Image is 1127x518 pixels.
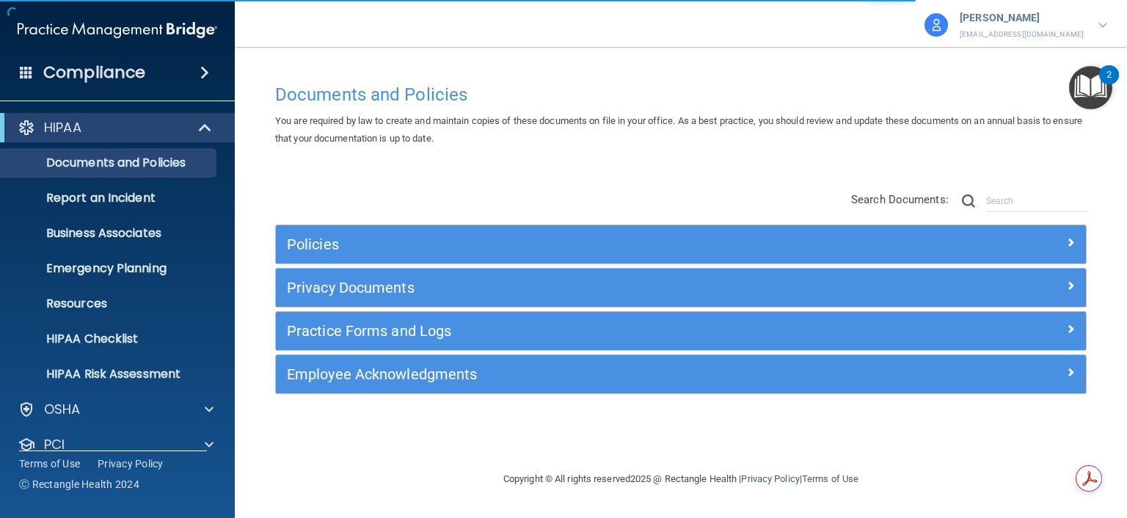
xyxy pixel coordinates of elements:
a: Practice Forms and Logs [287,319,1075,343]
a: Terms of Use [802,473,858,484]
div: Copyright © All rights reserved 2025 @ Rectangle Health | | [413,456,949,503]
p: [PERSON_NAME] [960,9,1084,28]
button: Open Resource Center, 2 new notifications [1069,66,1112,109]
img: PMB logo [18,15,217,45]
a: PCI [18,436,214,453]
h5: Practice Forms and Logs [287,323,872,339]
div: 2 [1106,75,1112,94]
p: [EMAIL_ADDRESS][DOMAIN_NAME] [960,28,1084,41]
img: ic-search.3b580494.png [962,194,975,208]
h5: Privacy Documents [287,280,872,296]
p: Documents and Policies [10,156,210,170]
h5: Policies [287,236,872,252]
p: HIPAA [44,119,81,136]
p: HIPAA Checklist [10,332,210,346]
a: Privacy Policy [741,473,799,484]
img: arrow-down.227dba2b.svg [1098,23,1107,28]
iframe: Drift Widget Chat Controller [874,439,1109,497]
h4: Documents and Policies [275,85,1087,104]
span: You are required by law to create and maintain copies of these documents on file in your office. ... [275,115,1082,144]
input: Search [986,190,1087,212]
a: Privacy Documents [287,276,1075,299]
a: Terms of Use [19,456,80,471]
p: Emergency Planning [10,261,210,276]
a: OSHA [18,401,214,418]
p: PCI [44,436,65,453]
span: Search Documents: [851,193,949,206]
img: avatar.17b06cb7.svg [924,13,948,37]
a: HIPAA [18,119,213,136]
p: Business Associates [10,226,210,241]
p: HIPAA Risk Assessment [10,367,210,382]
h4: Compliance [43,62,145,83]
span: Ⓒ Rectangle Health 2024 [19,477,139,492]
a: Policies [287,233,1075,256]
h5: Employee Acknowledgments [287,366,872,382]
p: Report an Incident [10,191,210,205]
a: Privacy Policy [98,456,164,471]
p: OSHA [44,401,81,418]
a: Employee Acknowledgments [287,362,1075,386]
p: Resources [10,296,210,311]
